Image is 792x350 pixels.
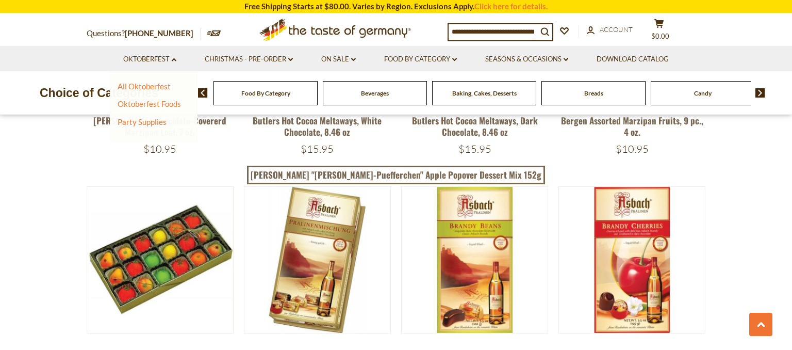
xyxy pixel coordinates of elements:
a: Christmas - PRE-ORDER [205,54,293,65]
button: $0.00 [643,19,674,44]
a: Food By Category [241,89,290,97]
a: Seasons & Occasions [485,54,568,65]
a: Candy [694,89,712,97]
span: $10.95 [143,142,176,155]
img: previous arrow [198,88,208,98]
span: Account [600,25,633,34]
a: Account [587,24,633,36]
a: [PHONE_NUMBER] [125,28,193,38]
img: next arrow [755,88,765,98]
a: [PERSON_NAME] Chocolate-Covererd Marzipan Loaf, 7 oz. [93,114,226,138]
a: Butlers Hot Cocoa Meltaways, Dark Chocolate, 8.46 oz [412,114,538,138]
span: $0.00 [651,32,669,40]
img: Asbach Chocolate Praline Assortment with Brandy in Large Gift Box 8.8 oz [244,187,390,333]
img: Asbach Dark Chocolate Beans with Brandy, no sugar crust, 3.5 oz. [402,187,548,333]
a: On Sale [321,54,356,65]
a: [PERSON_NAME] "[PERSON_NAME]-Puefferchen" Apple Popover Dessert Mix 152g [247,166,546,184]
span: $10.95 [616,142,649,155]
span: $15.95 [301,142,334,155]
a: All Oktoberfest [118,82,171,91]
a: Beverages [361,89,389,97]
span: $15.95 [458,142,491,155]
a: Food By Category [384,54,457,65]
a: Download Catalog [597,54,669,65]
a: Click here for details. [474,2,548,11]
a: Butlers Hot Cocoa Meltaways, White Chocolate, 8.46 oz [253,114,382,138]
a: Oktoberfest Foods [118,99,181,108]
img: Bergen Assorted Fruit Marzipan in Box, 18 piece [87,187,233,333]
a: Baking, Cakes, Desserts [452,89,517,97]
a: Oktoberfest [123,54,176,65]
p: Questions? [87,27,201,40]
a: Breads [584,89,603,97]
img: Asbach Dark Chocolate Brandy Pralines w/ Cherry in Small Gift Box 3.5 oz [559,187,705,333]
a: Bergen Assorted Marzipan Fruits, 9 pc., 4 oz. [561,114,703,138]
a: Party Supplies [118,117,167,126]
